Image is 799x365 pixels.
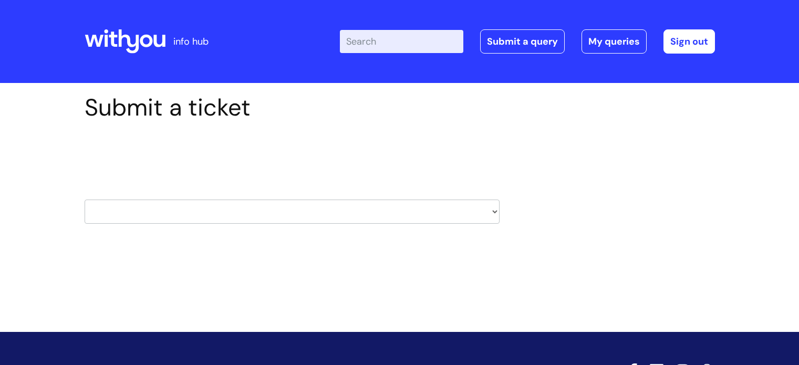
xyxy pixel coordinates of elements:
input: Search [340,30,463,53]
a: Submit a query [480,29,565,54]
p: info hub [173,33,209,50]
div: | - [340,29,715,54]
h2: Select issue type [85,146,500,165]
a: Sign out [663,29,715,54]
h1: Submit a ticket [85,93,500,122]
a: My queries [582,29,647,54]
